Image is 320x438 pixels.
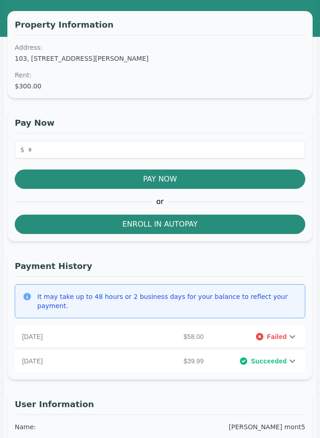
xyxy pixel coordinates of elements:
[115,332,207,341] p: $58.00
[115,356,207,366] p: $39.99
[22,356,115,366] p: [DATE]
[267,332,287,341] span: Failed
[15,18,305,35] h3: Property Information
[15,54,305,63] dd: 103, [STREET_ADDRESS][PERSON_NAME]
[15,260,305,277] h3: Payment History
[15,169,305,189] button: Pay Now
[15,70,305,80] dt: Rent :
[15,82,305,91] dd: $300.00
[15,117,305,134] h3: Pay Now
[15,326,305,348] div: [DATE]$58.00Failed
[15,350,305,372] div: [DATE]$39.99Succeeded
[229,422,305,432] div: [PERSON_NAME] mont5
[15,422,36,432] div: Name :
[152,196,169,207] span: or
[22,332,115,341] p: [DATE]
[15,398,305,415] h3: User Information
[15,43,305,52] dt: Address:
[15,215,305,234] button: Enroll in Autopay
[37,292,297,310] div: It may take up to 48 hours or 2 business days for your balance to reflect your payment.
[251,356,287,366] span: Succeeded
